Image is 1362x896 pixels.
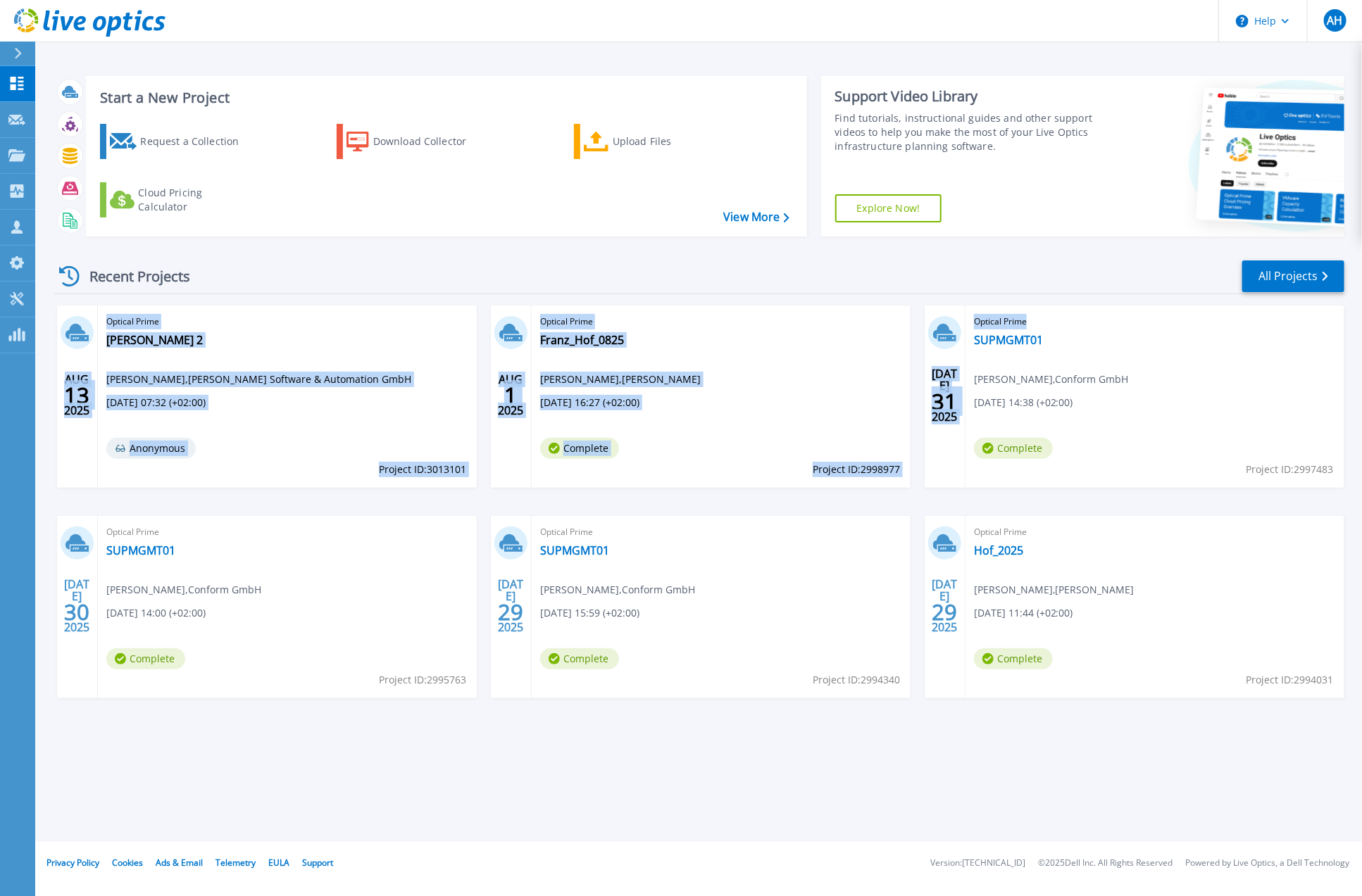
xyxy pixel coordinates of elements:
span: [DATE] 15:59 (+02:00) [540,605,639,621]
span: Anonymous [106,438,196,459]
div: Support Video Library [835,87,1102,106]
span: Complete [540,648,619,669]
span: Project ID: 2995763 [379,672,466,688]
div: [DATE] 2025 [63,580,90,631]
div: Find tutorials, instructional guides and other support videos to help you make the most of your L... [835,111,1102,153]
span: [PERSON_NAME] , [PERSON_NAME] [974,582,1135,598]
div: Download Collector [373,127,486,156]
span: Complete [540,438,619,459]
span: Project ID: 2997483 [1247,462,1334,477]
span: 29 [932,606,957,618]
div: Cloud Pricing Calculator [138,186,251,214]
a: SUPMGMT01 [540,543,609,557]
span: [DATE] 14:00 (+02:00) [106,605,206,621]
a: Privacy Policy [46,857,99,869]
a: Request a Collection [100,124,257,159]
div: [DATE] 2025 [931,580,958,631]
span: Complete [974,438,1053,459]
span: Complete [106,648,185,669]
a: View More [723,210,789,224]
span: Project ID: 3013101 [379,462,466,477]
h3: Start a New Project [100,90,789,106]
span: Optical Prime [974,524,1336,540]
a: Telemetry [215,857,256,869]
div: [DATE] 2025 [931,370,958,421]
a: SUPMGMT01 [106,543,175,557]
span: [PERSON_NAME] , [PERSON_NAME] Software & Automation GmbH [106,372,411,387]
div: AUG 2025 [63,370,90,421]
a: Ads & Email [156,857,203,869]
span: 1 [504,389,517,401]
span: Project ID: 2994340 [813,672,900,688]
span: [PERSON_NAME] , Conform GmbH [540,582,695,598]
span: [DATE] 14:38 (+02:00) [974,395,1073,410]
a: Cloud Pricing Calculator [100,182,257,217]
a: [PERSON_NAME] 2 [106,333,203,347]
span: Optical Prime [106,314,468,329]
span: 30 [64,606,89,618]
div: Recent Projects [54,259,209,294]
a: SUPMGMT01 [974,333,1043,347]
li: Powered by Live Optics, a Dell Technology [1185,859,1349,868]
div: Request a Collection [140,127,253,156]
span: [PERSON_NAME] , [PERSON_NAME] [540,372,701,387]
a: Download Collector [337,124,494,159]
div: Upload Files [613,127,725,156]
li: Version: [TECHNICAL_ID] [930,859,1025,868]
span: 31 [932,396,957,408]
a: Upload Files [574,124,731,159]
span: AH [1327,15,1342,26]
a: EULA [268,857,289,869]
a: Hof_2025 [974,543,1023,557]
span: [DATE] 16:27 (+02:00) [540,395,639,410]
span: [PERSON_NAME] , Conform GmbH [974,372,1129,387]
span: [DATE] 11:44 (+02:00) [974,605,1073,621]
a: Explore Now! [835,194,942,222]
span: [DATE] 07:32 (+02:00) [106,395,206,410]
span: Project ID: 2998977 [813,462,900,477]
span: Complete [974,648,1053,669]
span: Optical Prime [540,314,902,329]
a: Support [302,857,333,869]
span: Optical Prime [106,524,468,540]
span: 13 [64,389,89,401]
span: Optical Prime [540,524,902,540]
a: All Projects [1242,260,1344,292]
span: Optical Prime [974,314,1336,329]
div: [DATE] 2025 [497,580,524,631]
span: Project ID: 2994031 [1247,672,1334,688]
a: Franz_Hof_0825 [540,333,624,347]
li: © 2025 Dell Inc. All Rights Reserved [1038,859,1173,868]
div: AUG 2025 [497,370,524,421]
a: Cookies [112,857,143,869]
span: [PERSON_NAME] , Conform GmbH [106,582,261,598]
span: 29 [498,606,523,618]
